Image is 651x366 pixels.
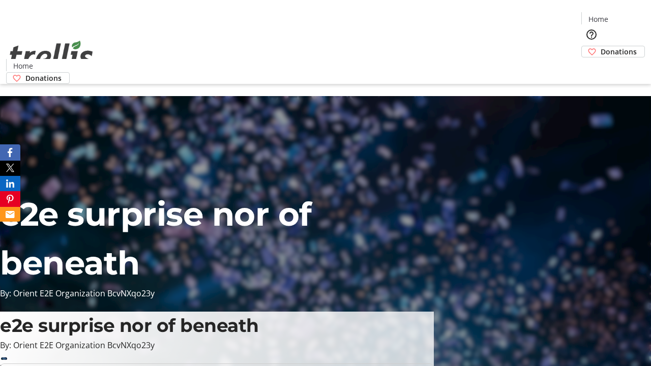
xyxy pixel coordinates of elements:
[582,14,614,24] a: Home
[7,60,39,71] a: Home
[25,73,62,83] span: Donations
[581,46,645,57] a: Donations
[581,24,602,45] button: Help
[6,29,97,80] img: Orient E2E Organization BcvNXqo23y's Logo
[601,46,637,57] span: Donations
[588,14,608,24] span: Home
[6,72,70,84] a: Donations
[581,57,602,78] button: Cart
[13,60,33,71] span: Home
